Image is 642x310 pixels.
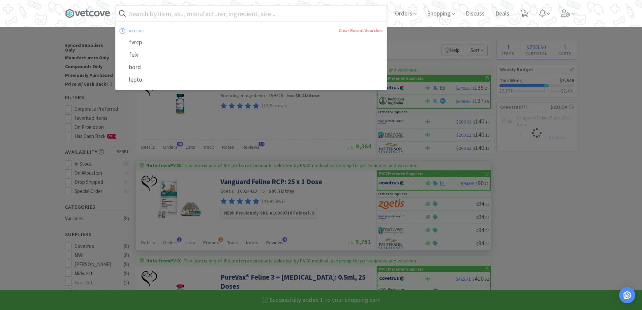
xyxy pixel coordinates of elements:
div: Open Intercom Messenger [619,287,635,303]
a: Deals [493,11,512,17]
input: Search by item, sku, manufacturer, ingredient, size... [116,6,387,21]
div: recent [129,26,241,36]
a: Clear Recent Searches [339,28,383,33]
div: lepto [116,74,387,86]
a: Discuss [463,11,487,17]
div: fvrcp [116,36,387,49]
div: bord [116,61,387,74]
a: 1 [517,11,531,18]
div: felv [116,49,387,61]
